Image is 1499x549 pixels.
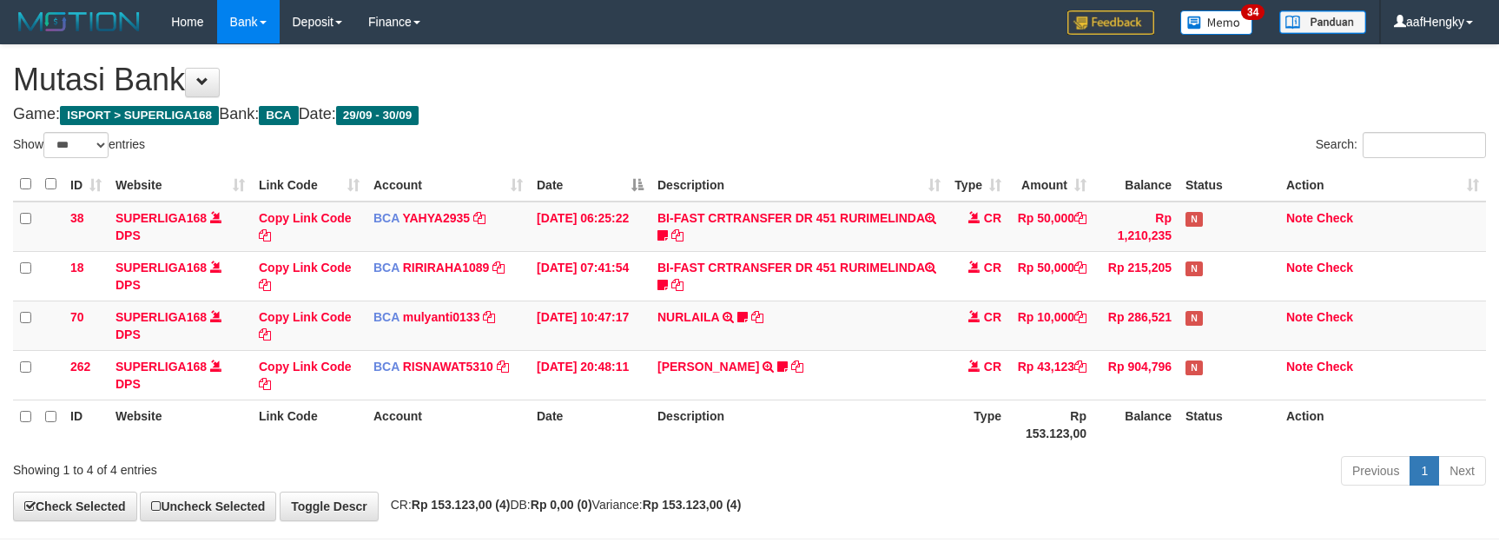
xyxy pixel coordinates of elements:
[483,310,495,324] a: Copy mulyanti0133 to clipboard
[109,400,252,449] th: Website
[650,251,948,301] td: BI-FAST CRTRANSFER DR 451 RURIMELINDA
[109,251,252,301] td: DPS
[373,360,400,374] span: BCA
[1286,310,1313,324] a: Note
[70,360,90,374] span: 262
[1008,251,1093,301] td: Rp 50,000
[1093,202,1179,252] td: Rp 1,210,235
[109,350,252,400] td: DPS
[259,106,298,125] span: BCA
[984,310,1001,324] span: CR
[43,132,109,158] select: Showentries
[1093,251,1179,301] td: Rp 215,205
[13,132,145,158] label: Show entries
[530,202,650,252] td: [DATE] 06:25:22
[473,211,485,225] a: Copy YAHYA2935 to clipboard
[948,168,1008,202] th: Type: activate to sort column ascending
[657,310,719,324] a: NURLAILA
[402,211,470,225] a: YAHYA2935
[116,211,207,225] a: SUPERLIGA168
[1317,360,1353,374] a: Check
[13,9,145,35] img: MOTION_logo.png
[492,261,505,274] a: Copy RIRIRAHA1089 to clipboard
[70,310,84,324] span: 70
[259,310,352,341] a: Copy Link Code
[63,400,109,449] th: ID
[63,168,109,202] th: ID: activate to sort column ascending
[366,400,530,449] th: Account
[336,106,419,125] span: 29/09 - 30/09
[259,360,352,391] a: Copy Link Code
[1286,261,1313,274] a: Note
[13,106,1486,123] h4: Game: Bank: Date:
[643,498,742,512] strong: Rp 153.123,00 (4)
[1185,212,1203,227] span: Has Note
[1363,132,1486,158] input: Search:
[1179,168,1279,202] th: Status
[1317,261,1353,274] a: Check
[791,360,803,374] a: Copy YOSI EFENDI to clipboard
[530,301,650,350] td: [DATE] 10:47:17
[259,211,352,242] a: Copy Link Code
[1074,211,1086,225] a: Copy Rp 50,000 to clipboard
[497,360,509,374] a: Copy RISNAWAT5310 to clipboard
[13,492,137,521] a: Check Selected
[1279,10,1366,34] img: panduan.png
[1279,400,1486,449] th: Action
[530,251,650,301] td: [DATE] 07:41:54
[530,168,650,202] th: Date: activate to sort column descending
[280,492,379,521] a: Toggle Descr
[259,261,352,292] a: Copy Link Code
[109,202,252,252] td: DPS
[650,400,948,449] th: Description
[1180,10,1253,35] img: Button%20Memo.svg
[650,168,948,202] th: Description: activate to sort column ascending
[530,350,650,400] td: [DATE] 20:48:11
[116,310,207,324] a: SUPERLIGA168
[671,228,683,242] a: Copy BI-FAST CRTRANSFER DR 451 RURIMELINDA to clipboard
[984,261,1001,274] span: CR
[1316,132,1486,158] label: Search:
[1008,350,1093,400] td: Rp 43,123
[403,261,490,274] a: RIRIRAHA1089
[60,106,219,125] span: ISPORT > SUPERLIGA168
[671,278,683,292] a: Copy BI-FAST CRTRANSFER DR 451 RURIMELINDA to clipboard
[1241,4,1265,20] span: 34
[70,211,84,225] span: 38
[109,301,252,350] td: DPS
[252,400,366,449] th: Link Code
[530,400,650,449] th: Date
[373,261,400,274] span: BCA
[109,168,252,202] th: Website: activate to sort column ascending
[657,360,759,374] a: [PERSON_NAME]
[412,498,511,512] strong: Rp 153.123,00 (4)
[1179,400,1279,449] th: Status
[1410,456,1439,486] a: 1
[1185,360,1203,375] span: Has Note
[1074,360,1086,374] a: Copy Rp 43,123 to clipboard
[984,211,1001,225] span: CR
[1438,456,1486,486] a: Next
[116,360,207,374] a: SUPERLIGA168
[1067,10,1154,35] img: Feedback.jpg
[116,261,207,274] a: SUPERLIGA168
[1185,261,1203,276] span: Has Note
[531,498,592,512] strong: Rp 0,00 (0)
[1279,168,1486,202] th: Action: activate to sort column ascending
[366,168,530,202] th: Account: activate to sort column ascending
[1286,360,1313,374] a: Note
[650,202,948,252] td: BI-FAST CRTRANSFER DR 451 RURIMELINDA
[751,310,763,324] a: Copy NURLAILA to clipboard
[1074,261,1086,274] a: Copy Rp 50,000 to clipboard
[1093,301,1179,350] td: Rp 286,521
[1185,311,1203,326] span: Has Note
[70,261,84,274] span: 18
[948,400,1008,449] th: Type
[1008,202,1093,252] td: Rp 50,000
[13,454,611,479] div: Showing 1 to 4 of 4 entries
[1074,310,1086,324] a: Copy Rp 10,000 to clipboard
[1317,310,1353,324] a: Check
[1093,168,1179,202] th: Balance
[1341,456,1410,486] a: Previous
[373,310,400,324] span: BCA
